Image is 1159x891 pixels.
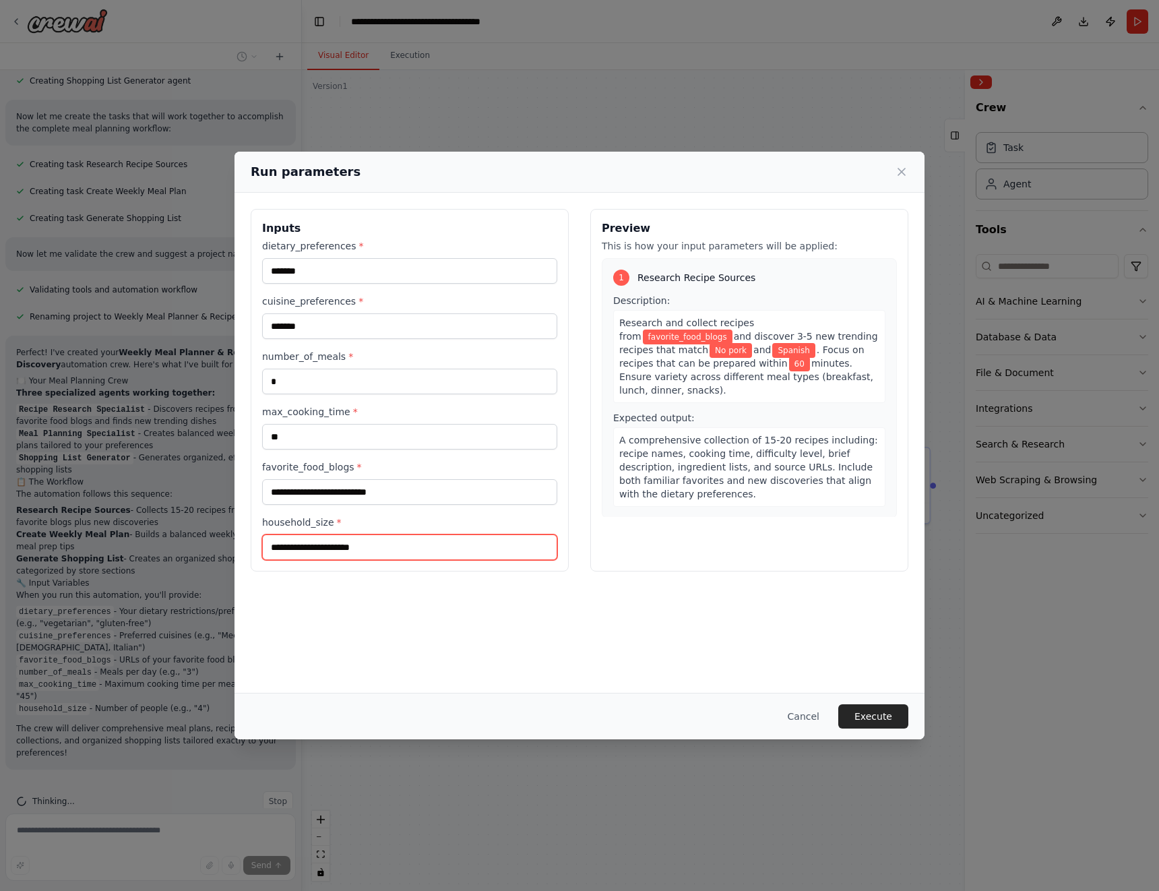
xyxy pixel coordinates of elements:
label: favorite_food_blogs [262,460,557,474]
button: Execute [838,704,908,729]
span: Expected output: [613,412,695,423]
span: Description: [613,295,670,306]
span: minutes. Ensure variety across different meal types (breakfast, lunch, dinner, snacks). [619,358,873,396]
p: This is how your input parameters will be applied: [602,239,897,253]
span: Variable: dietary_preferences [710,343,752,358]
span: Variable: max_cooking_time [789,357,810,371]
label: cuisine_preferences [262,295,557,308]
span: and [753,344,771,355]
span: Research Recipe Sources [637,271,755,284]
label: number_of_meals [262,350,557,363]
span: Variable: favorite_food_blogs [643,330,732,344]
h3: Inputs [262,220,557,237]
label: dietary_preferences [262,239,557,253]
h3: Preview [602,220,897,237]
label: max_cooking_time [262,405,557,419]
span: and discover 3-5 new trending recipes that match [619,331,878,355]
span: Variable: cuisine_preferences [772,343,815,358]
h2: Run parameters [251,162,361,181]
div: 1 [613,270,629,286]
label: household_size [262,516,557,529]
span: . Focus on recipes that can be prepared within [619,344,865,369]
span: A comprehensive collection of 15-20 recipes including: recipe names, cooking time, difficulty lev... [619,435,878,499]
span: Research and collect recipes from [619,317,754,342]
button: Cancel [777,704,830,729]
